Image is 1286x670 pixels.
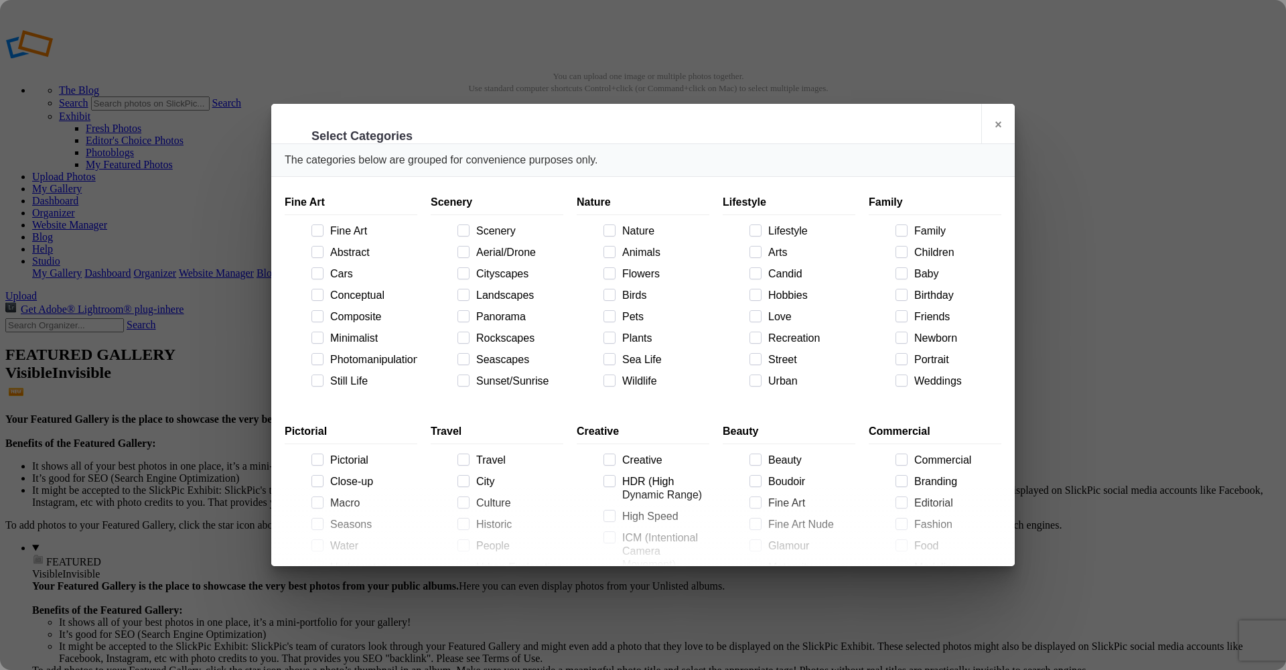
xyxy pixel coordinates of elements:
span: Fine Art Nude [763,518,855,531]
span: Food [909,539,1001,553]
span: Sea Life [617,353,709,366]
span: Recreation [763,332,855,345]
span: Pets [617,310,709,324]
span: High Speed [617,510,709,523]
span: Nature [617,224,709,238]
span: Arts [763,246,855,259]
span: Boudoir [763,475,855,488]
span: Fine Art [325,224,417,238]
div: Travel [431,419,563,444]
span: Children [909,246,1001,259]
span: Panorama [471,310,563,324]
span: Water [325,539,417,553]
div: Lifestyle [723,190,855,215]
span: Newborn [909,332,1001,345]
span: Close-up [325,475,417,488]
span: Urban Exploration [471,561,563,574]
span: Animals [617,246,709,259]
span: Glamour [763,539,855,553]
span: Scenery [471,224,563,238]
span: Commercial [909,454,1001,467]
span: Landscapes [471,289,563,302]
span: City [471,475,563,488]
span: Aerial/Drone [471,246,563,259]
span: Lifestyle [763,224,855,238]
span: Beauty [763,454,855,467]
span: Pictorial [325,454,417,467]
span: Plants [617,332,709,345]
span: Wildlife [617,375,709,388]
div: The categories below are grouped for convenience purposes only. [271,144,1015,177]
span: Family [909,224,1001,238]
div: Nature [577,190,709,215]
span: Seascapes [471,353,563,366]
span: Rockscapes [471,332,563,345]
div: Pictorial [285,419,417,444]
span: ICM (Intentional Camera Movement) [617,531,709,572]
span: Minimalist [325,332,417,345]
span: Seasons [325,518,417,531]
span: Love [763,310,855,324]
div: Fine Art [285,190,417,215]
span: Birthday [909,289,1001,302]
span: Birds [617,289,709,302]
span: Photomanipulation [325,353,417,366]
span: Travel [471,454,563,467]
span: Weddings [909,375,1001,388]
span: Street [763,353,855,366]
span: Composite [325,310,417,324]
span: Hobbies [763,289,855,302]
span: Abstract [325,246,417,259]
span: Conceptual [325,289,417,302]
span: Urban [763,375,855,388]
span: Culture [471,496,563,510]
span: Historic [471,518,563,531]
span: Macro [325,496,417,510]
div: Scenery [431,190,563,215]
span: Sunset/Sunrise [471,375,563,388]
span: Creative [617,454,709,467]
div: Creative [577,419,709,444]
div: Family [869,190,1001,215]
span: Maternity [763,561,855,574]
span: Editorial [909,496,1001,510]
span: Still Life [325,375,417,388]
span: Candid [763,267,855,281]
span: Friends [909,310,1001,324]
span: Branding [909,475,1001,488]
span: Portrait [909,353,1001,366]
span: Fashion [909,518,1001,531]
span: Cars [325,267,417,281]
span: Baby [909,267,1001,281]
div: Commercial [869,419,1001,444]
span: Flowers [617,267,709,281]
span: Underwater [325,561,417,574]
div: Beauty [723,419,855,444]
span: Fine Art [763,496,855,510]
li: Select Categories [311,128,413,144]
span: Cityscapes [471,267,563,281]
a: × [981,104,1015,144]
span: People [471,539,563,553]
span: Modeling [909,561,1001,574]
span: HDR (High Dynamic Range) [617,475,709,502]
